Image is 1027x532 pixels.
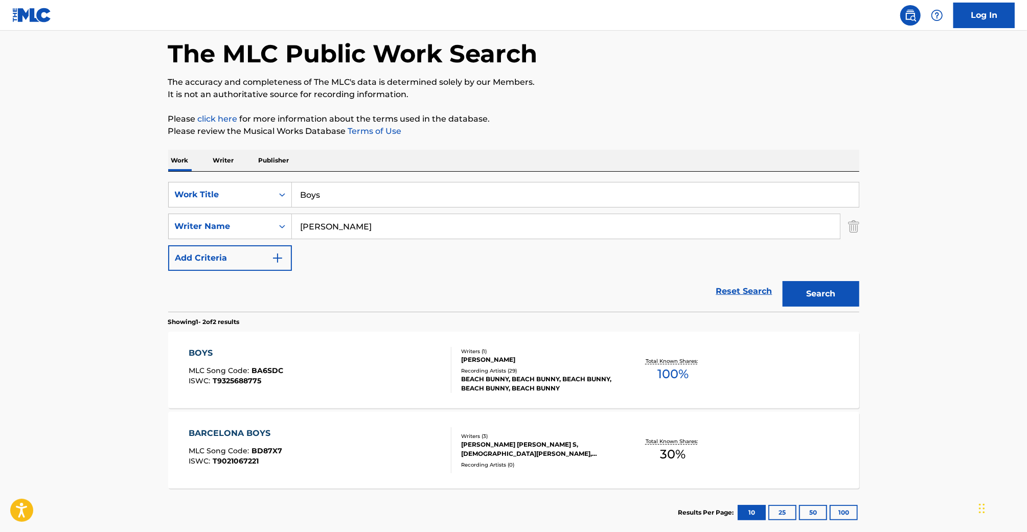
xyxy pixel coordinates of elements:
img: search [904,9,917,21]
span: BA6SDC [252,366,283,375]
img: help [931,9,943,21]
div: Recording Artists ( 29 ) [461,367,615,375]
span: ISWC : [189,376,213,385]
span: MLC Song Code : [189,446,252,455]
span: 30 % [660,445,686,464]
p: Total Known Shares: [646,357,700,365]
div: Recording Artists ( 0 ) [461,461,615,469]
a: Reset Search [711,280,778,303]
button: 10 [738,505,766,520]
p: The accuracy and completeness of The MLC's data is determined solely by our Members. [168,76,859,88]
iframe: Chat Widget [976,483,1027,532]
span: MLC Song Code : [189,366,252,375]
a: Public Search [900,5,921,26]
span: T9021067221 [213,456,259,466]
div: BEACH BUNNY, BEACH BUNNY, BEACH BUNNY, BEACH BUNNY, BEACH BUNNY [461,375,615,393]
a: Terms of Use [346,126,402,136]
img: MLC Logo [12,8,52,22]
span: 100 % [657,365,689,383]
button: 50 [799,505,827,520]
p: Please for more information about the terms used in the database. [168,113,859,125]
div: Work Title [175,189,267,201]
a: click here [198,114,238,124]
p: Showing 1 - 2 of 2 results [168,317,240,327]
span: ISWC : [189,456,213,466]
h1: The MLC Public Work Search [168,38,538,69]
p: It is not an authoritative source for recording information. [168,88,859,101]
img: 9d2ae6d4665cec9f34b9.svg [271,252,284,264]
p: Results Per Page: [678,508,737,517]
div: Help [927,5,947,26]
p: Total Known Shares: [646,437,700,445]
p: Writer [210,150,237,171]
a: Log In [953,3,1015,28]
p: Work [168,150,192,171]
span: T9325688775 [213,376,261,385]
img: Delete Criterion [848,214,859,239]
div: [PERSON_NAME] [PERSON_NAME] S, [DEMOGRAPHIC_DATA][PERSON_NAME], [PERSON_NAME] [461,440,615,458]
p: Please review the Musical Works Database [168,125,859,137]
p: Publisher [256,150,292,171]
button: 25 [768,505,796,520]
button: Add Criteria [168,245,292,271]
span: BD87X7 [252,446,282,455]
div: BOYS [189,347,283,359]
button: 100 [830,505,858,520]
div: BARCELONA BOYS [189,427,282,440]
div: Writer Name [175,220,267,233]
div: [PERSON_NAME] [461,355,615,364]
button: Search [783,281,859,307]
a: BOYSMLC Song Code:BA6SDCISWC:T9325688775Writers (1)[PERSON_NAME]Recording Artists (29)BEACH BUNNY... [168,332,859,408]
div: Writers ( 1 ) [461,348,615,355]
div: Writers ( 3 ) [461,432,615,440]
div: Drag [979,493,985,524]
a: BARCELONA BOYSMLC Song Code:BD87X7ISWC:T9021067221Writers (3)[PERSON_NAME] [PERSON_NAME] S, [DEMO... [168,412,859,489]
form: Search Form [168,182,859,312]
